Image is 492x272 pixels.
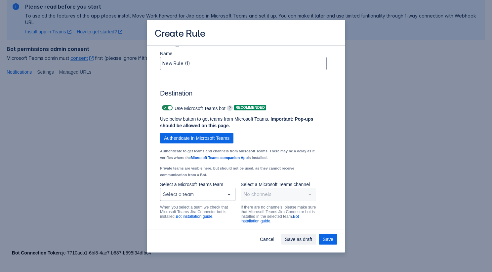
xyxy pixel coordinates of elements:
[160,50,327,57] p: Name
[155,28,205,41] h3: Create Rule
[191,156,248,160] a: Microsoft Teams companion App
[160,149,314,160] small: Authenticate to get teams and channels from Microsoft Teams. There may be a delay as it verifies ...
[323,234,333,245] span: Save
[319,234,337,245] button: Save
[241,214,299,223] a: Bot installation guide.
[176,214,213,219] a: Bot installation guide.
[160,205,235,219] p: When you select a team we check that Microsoft Teams Jira Connector bot is installed.
[147,45,345,229] div: Scrollable content
[160,133,233,143] button: Authenticate in Microsoft Teams
[241,181,316,188] p: Select a Microsoft Teams channel
[225,190,233,198] span: open
[160,116,316,129] p: Use below button to get teams from Microsoft Teams.
[285,234,312,245] span: Save as draft
[256,234,278,245] button: Cancel
[160,181,235,188] p: Select a Microsoft Teams team
[160,166,294,177] small: Private teams are visible here, but should not be used, as they cannot receive communication from...
[164,133,229,143] span: Authenticate in Microsoft Teams
[281,234,316,245] button: Save as draft
[160,58,326,69] input: Please enter the name of the rule here
[260,234,274,245] span: Cancel
[160,103,225,112] div: Use Microsoft Teams bot
[234,106,266,109] span: Recommended
[160,89,327,100] h3: Destination
[227,105,233,111] span: ?
[241,205,316,223] p: If there are no channels, please make sure that Microsoft Teams Jira Connector bot is installed i...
